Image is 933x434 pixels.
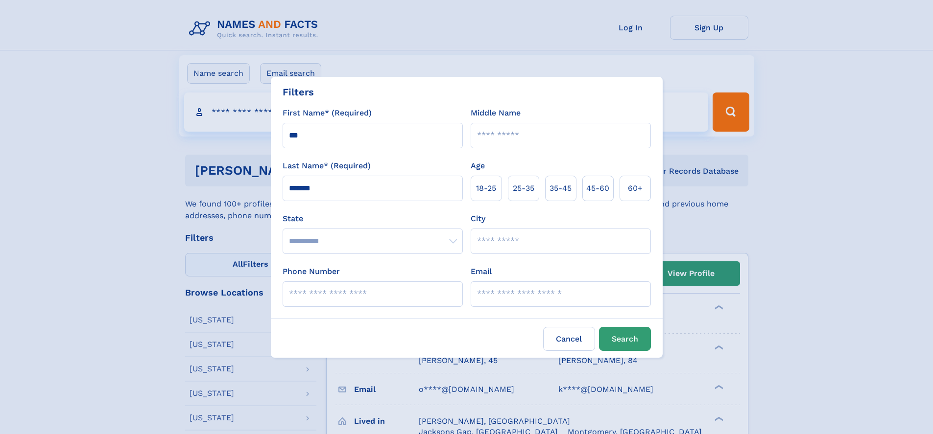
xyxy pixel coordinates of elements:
[628,183,643,194] span: 60+
[283,213,463,225] label: State
[283,160,371,172] label: Last Name* (Required)
[471,160,485,172] label: Age
[586,183,609,194] span: 45‑60
[471,213,485,225] label: City
[599,327,651,351] button: Search
[283,85,314,99] div: Filters
[283,107,372,119] label: First Name* (Required)
[513,183,534,194] span: 25‑35
[550,183,572,194] span: 35‑45
[471,266,492,277] label: Email
[283,266,340,277] label: Phone Number
[543,327,595,351] label: Cancel
[476,183,496,194] span: 18‑25
[471,107,521,119] label: Middle Name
